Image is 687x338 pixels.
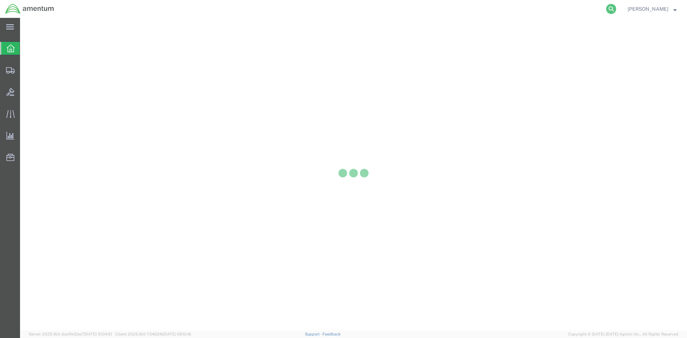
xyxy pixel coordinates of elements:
[568,331,678,337] span: Copyright © [DATE]-[DATE] Agistix Inc., All Rights Reserved
[627,5,677,13] button: [PERSON_NAME]
[628,5,668,13] span: Jimmy Harwell
[5,4,54,14] img: logo
[115,332,191,336] span: Client: 2025.18.0-7346316
[29,332,112,336] span: Server: 2025.18.0-daa1fe12ee7
[322,332,341,336] a: Feedback
[84,332,112,336] span: [DATE] 10:04:51
[305,332,323,336] a: Support
[163,332,191,336] span: [DATE] 08:10:16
